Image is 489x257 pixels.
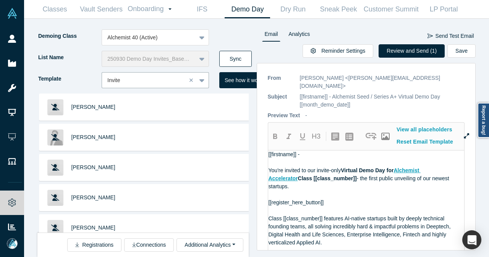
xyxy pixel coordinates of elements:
[269,167,341,173] span: You're invited to our invite-only
[37,72,102,86] label: Template
[262,29,281,42] a: Email
[125,0,179,18] a: Onboarding
[269,215,452,246] span: Class [[class_number]] features AI-native startups built by deeply technical founding teams, all ...
[71,194,115,200] a: [PERSON_NAME]
[270,0,316,18] a: Dry Run
[286,29,313,42] a: Analytics
[176,238,243,252] button: Additional Analytics
[269,175,451,189] span: - the first public unveiling of our newest startups.
[392,123,457,136] button: View all placeholders
[225,0,270,18] a: Demo Day
[447,44,476,58] button: Save
[67,238,121,252] button: Registrations
[71,134,115,140] a: [PERSON_NAME]
[71,104,115,110] a: [PERSON_NAME]
[300,74,465,90] p: [PERSON_NAME] <[PERSON_NAME][EMAIL_ADDRESS][DOMAIN_NAME]>
[309,130,323,143] button: H3
[341,167,393,173] span: Virtual Demo Day for
[316,0,361,18] a: Sneak Peek
[71,164,115,170] a: [PERSON_NAME]
[427,29,474,43] button: Send Test Email
[298,175,357,181] span: Class [[class_number]]
[7,8,18,19] img: Alchemist Vault Logo
[478,103,489,138] a: Report a bug!
[268,112,300,120] p: Preview Text
[343,130,356,143] button: create uolbg-list-item
[269,151,300,157] span: [[firstname]] -
[305,112,307,120] p: -
[392,135,458,149] button: Reset Email Template
[37,51,102,64] label: List Name
[124,238,174,252] button: Connections
[268,74,295,90] p: From
[300,93,465,109] p: [[firstname]] - Alchemist Seed / Series A+ Virtual Demo Day [[month_demo_date]]
[268,93,295,109] p: Subject
[361,0,421,18] a: Customer Summit
[269,199,324,205] span: [[register_here_button]]
[219,51,252,67] button: Sync
[219,72,270,88] button: See how it works
[37,29,102,43] label: Demoing Class
[71,225,115,231] a: [PERSON_NAME]
[78,0,125,18] a: Vault Senders
[7,238,18,249] img: Mia Scott's Account
[379,44,445,58] button: Review and Send (1)
[32,0,78,18] a: Classes
[179,0,225,18] a: IFS
[421,0,466,18] a: LP Portal
[303,44,373,58] button: Reminder Settings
